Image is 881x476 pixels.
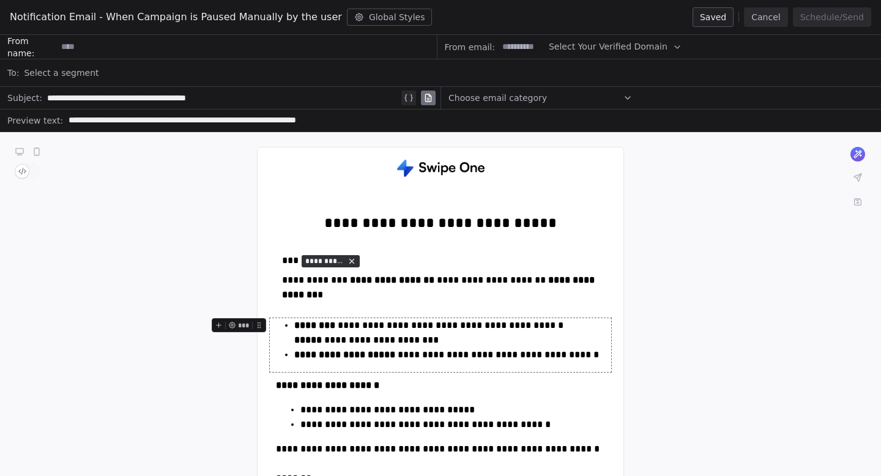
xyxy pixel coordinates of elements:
[445,41,495,53] span: From email:
[793,7,871,27] button: Schedule/Send
[24,67,99,79] span: Select a segment
[10,10,342,24] span: Notification Email - When Campaign is Paused Manually by the user
[347,9,433,26] button: Global Styles
[7,114,63,130] span: Preview text:
[549,40,667,53] span: Select Your Verified Domain
[7,92,42,108] span: Subject:
[744,7,787,27] button: Cancel
[693,7,734,27] button: Saved
[448,92,547,104] span: Choose email category
[7,67,19,79] span: To:
[7,35,56,59] span: From name:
